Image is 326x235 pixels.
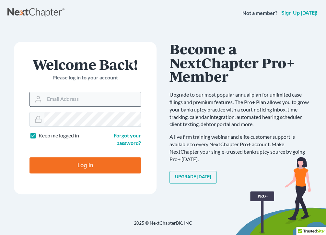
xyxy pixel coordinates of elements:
[114,132,141,146] a: Forgot your password?
[29,157,141,173] input: Log In
[29,74,141,81] p: Please log in to your account
[169,42,312,83] h1: Become a NextChapter Pro+ Member
[242,9,277,17] strong: Not a member?
[169,91,312,128] p: Upgrade to our most popular annual plan for unlimited case filings and premium features. The Pro+...
[280,10,319,16] a: Sign up [DATE]!
[169,133,312,163] p: A live firm training webinar and elite customer support is available to every NextChapter Pro+ ac...
[7,220,319,231] div: 2025 © NextChapterBK, INC
[169,171,216,184] a: Upgrade [DATE]
[39,132,79,139] label: Keep me logged in
[29,57,141,71] h1: Welcome Back!
[44,92,141,106] input: Email Address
